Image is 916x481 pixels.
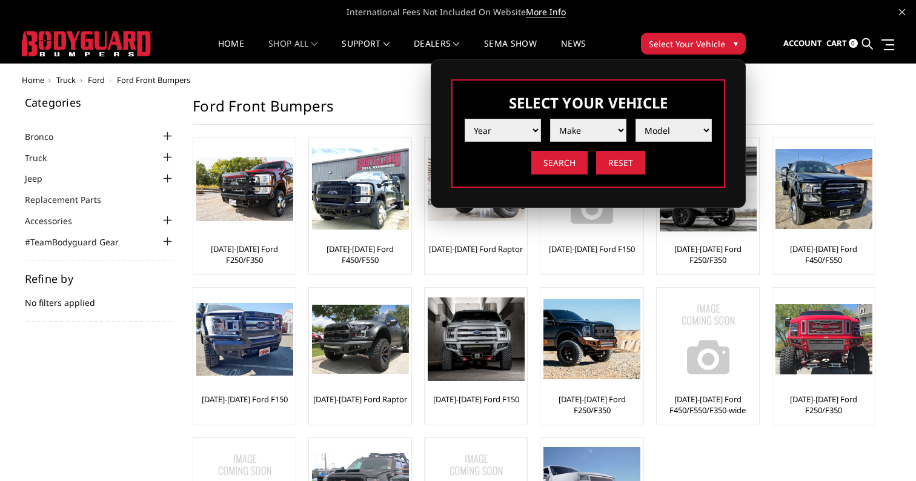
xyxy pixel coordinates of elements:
[56,75,76,85] a: Truck
[660,394,756,416] a: [DATE]-[DATE] Ford F450/F550/F350-wide
[775,244,872,265] a: [DATE]-[DATE] Ford F450/F550
[484,39,537,63] a: SEMA Show
[561,39,586,63] a: News
[117,75,190,85] span: Ford Front Bumpers
[783,38,822,48] span: Account
[734,37,738,50] span: ▾
[342,39,390,63] a: Support
[641,33,746,55] button: Select Your Vehicle
[25,172,58,185] a: Jeep
[25,97,175,108] h5: Categories
[649,38,725,50] span: Select Your Vehicle
[433,394,519,405] a: [DATE]-[DATE] Ford F150
[25,193,116,206] a: Replacement Parts
[429,244,523,254] a: [DATE]-[DATE] Ford Raptor
[313,394,407,405] a: [DATE]-[DATE] Ford Raptor
[826,38,847,48] span: Cart
[25,273,175,322] div: No filters applied
[660,291,757,388] img: No Image
[596,151,645,174] input: Reset
[550,119,626,142] select: Please select the value from list.
[193,97,874,125] h1: Ford Front Bumpers
[414,39,460,63] a: Dealers
[526,6,566,18] a: More Info
[218,39,244,63] a: Home
[531,151,588,174] input: Search
[22,31,152,56] img: BODYGUARD BUMPERS
[268,39,317,63] a: shop all
[25,151,62,164] a: Truck
[549,244,635,254] a: [DATE]-[DATE] Ford F150
[88,75,105,85] a: Ford
[543,394,640,416] a: [DATE]-[DATE] Ford F250/F350
[25,130,68,143] a: Bronco
[25,214,87,227] a: Accessories
[775,394,872,416] a: [DATE]-[DATE] Ford F250/F350
[25,236,134,248] a: #TeamBodyguard Gear
[22,75,44,85] a: Home
[312,244,408,265] a: [DATE]-[DATE] Ford F450/F550
[25,273,175,284] h5: Refine by
[826,27,858,60] a: Cart 0
[196,244,293,265] a: [DATE]-[DATE] Ford F250/F350
[660,291,756,388] a: No Image
[465,119,541,142] select: Please select the value from list.
[849,39,858,48] span: 0
[660,244,756,265] a: [DATE]-[DATE] Ford F250/F350
[465,93,712,113] h3: Select Your Vehicle
[783,27,822,60] a: Account
[855,423,916,481] iframe: Chat Widget
[202,394,288,405] a: [DATE]-[DATE] Ford F150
